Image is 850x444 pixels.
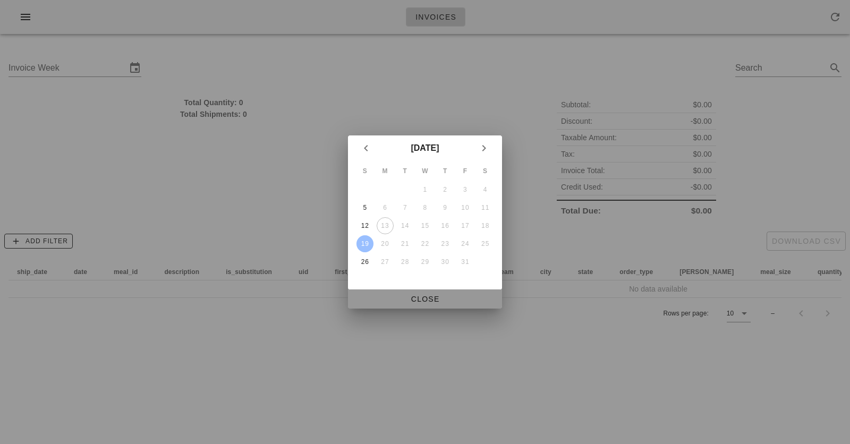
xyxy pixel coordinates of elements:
div: 26 [356,258,373,266]
button: 5 [356,199,373,216]
button: Previous month [356,139,376,158]
button: 12 [356,217,373,234]
button: 19 [356,235,373,252]
div: 19 [356,240,373,247]
th: F [456,162,475,180]
th: S [475,162,495,180]
button: Close [348,289,502,309]
div: 12 [356,222,373,229]
div: 5 [356,204,373,211]
th: W [415,162,435,180]
button: Next month [474,139,494,158]
th: M [376,162,395,180]
button: 26 [356,253,373,270]
th: T [395,162,414,180]
span: Close [356,295,494,303]
button: [DATE] [406,138,443,159]
th: S [355,162,375,180]
th: T [436,162,455,180]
